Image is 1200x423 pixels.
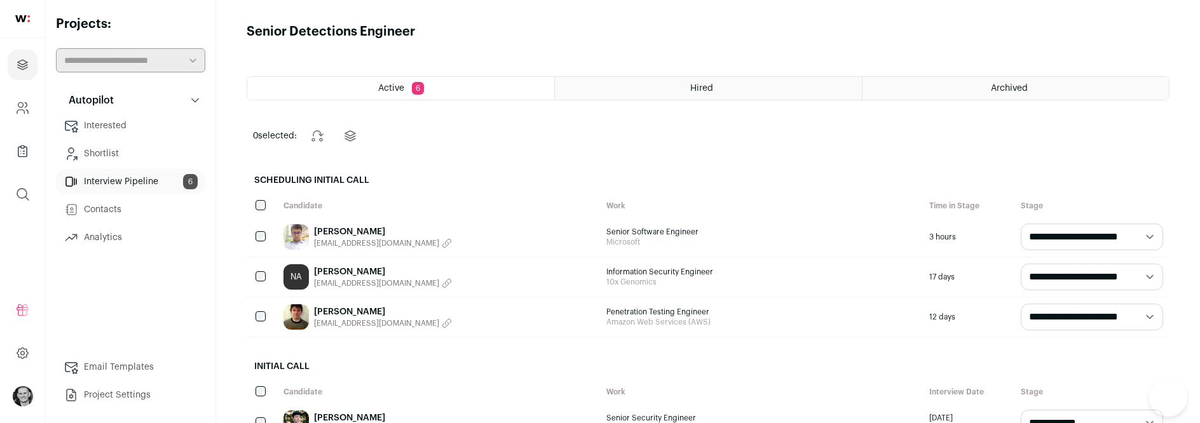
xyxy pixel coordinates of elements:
div: Work [600,380,923,403]
a: Project Settings [56,382,205,408]
button: Open dropdown [13,386,33,406]
span: 10x Genomics [606,277,917,287]
span: Penetration Testing Engineer [606,307,917,317]
div: Candidate [277,380,600,403]
iframe: Help Scout Beacon - Open [1149,379,1187,417]
div: Interview Date [923,380,1014,403]
span: selected: [253,130,297,142]
button: Autopilot [56,88,205,113]
div: 17 days [923,257,1014,297]
span: [DATE] [929,413,953,423]
span: Senior Software Engineer [606,227,917,237]
a: Projects [8,50,37,80]
div: Candidate [277,194,600,217]
div: 12 days [923,297,1014,337]
span: Active [378,84,404,93]
a: Interview Pipeline6 [56,169,205,194]
img: wellfound-shorthand-0d5821cbd27db2630d0214b213865d53afaa358527fdda9d0ea32b1df1b89c2c.svg [15,15,30,22]
span: Information Security Engineer [606,267,917,277]
span: Amazon Web Services (AWS) [606,317,917,327]
span: 6 [412,82,424,95]
span: Hired [690,84,713,93]
div: Stage [1014,380,1169,403]
span: [EMAIL_ADDRESS][DOMAIN_NAME] [314,238,439,248]
a: Archived [862,77,1169,100]
a: Shortlist [56,141,205,166]
span: [EMAIL_ADDRESS][DOMAIN_NAME] [314,318,439,328]
a: Interested [56,113,205,138]
span: 0 [253,131,258,140]
img: 1798315-medium_jpg [13,386,33,406]
div: Work [600,194,923,217]
span: Microsoft [606,237,917,247]
a: [PERSON_NAME] [314,225,452,238]
span: Senior Security Engineer [606,413,917,423]
span: [EMAIL_ADDRESS][DOMAIN_NAME] [314,278,439,288]
div: Time in Stage [923,194,1014,217]
div: Stage [1014,194,1169,217]
a: Analytics [56,225,205,250]
h2: Projects: [56,15,205,33]
h2: Scheduling Initial Call [247,166,1169,194]
a: Hired [555,77,861,100]
p: Autopilot [61,93,114,108]
span: 6 [183,174,198,189]
button: [EMAIL_ADDRESS][DOMAIN_NAME] [314,238,452,248]
a: Company and ATS Settings [8,93,37,123]
a: Email Templates [56,354,205,380]
button: [EMAIL_ADDRESS][DOMAIN_NAME] [314,278,452,288]
span: Archived [991,84,1028,93]
img: 1066b175d50e3768a1bd275923e1aa60a441e0495af38ea0fdf0dfdfc2095d35 [283,304,309,330]
a: Company Lists [8,136,37,166]
img: 03fbe0ca05640539719bc74e382d02136e034fa46b5bd75bf0d06159736fb2e4.jpg [283,224,309,250]
a: NA [283,264,309,290]
a: [PERSON_NAME] [314,265,452,278]
h2: Initial Call [247,352,1169,380]
a: [PERSON_NAME] [314,305,452,318]
h1: Senior Detections Engineer [247,23,415,41]
div: 3 hours [923,217,1014,257]
a: Contacts [56,197,205,222]
button: [EMAIL_ADDRESS][DOMAIN_NAME] [314,318,452,328]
